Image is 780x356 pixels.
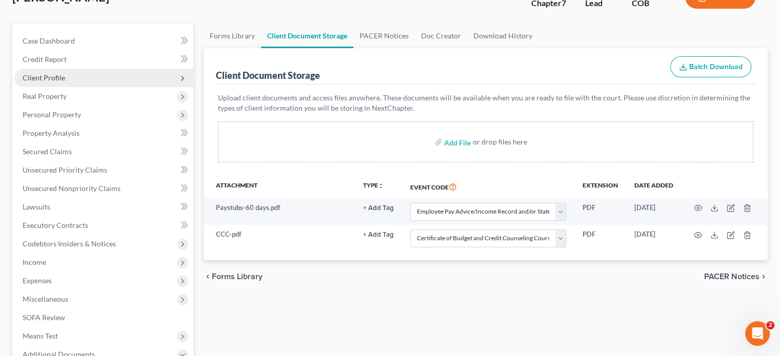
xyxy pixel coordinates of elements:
span: Credit Report [23,55,67,64]
a: Secured Claims [14,142,193,161]
a: Lawsuits [14,198,193,216]
p: Upload client documents and access files anywhere. These documents will be available when you are... [218,93,753,113]
td: PDF [574,225,626,252]
a: Credit Report [14,50,193,69]
span: 2 [766,321,774,329]
button: PACER Notices chevron_right [704,273,768,281]
a: + Add Tag [363,229,394,239]
a: Property Analysis [14,124,193,142]
span: Real Property [23,92,67,100]
a: Executory Contracts [14,216,193,235]
td: CCC-pdf [204,225,355,252]
a: Unsecured Nonpriority Claims [14,179,193,198]
td: Paystubs-60 days.pdf [204,198,355,225]
span: PACER Notices [704,273,759,281]
a: Client Document Storage [261,24,353,48]
span: Property Analysis [23,129,79,137]
a: PACER Notices [353,24,415,48]
a: + Add Tag [363,203,394,213]
th: Date added [626,175,682,198]
span: Lawsuits [23,202,50,211]
span: Means Test [23,331,58,340]
th: Extension [574,175,626,198]
span: Expenses [23,276,52,285]
td: PDF [574,198,626,225]
span: Case Dashboard [23,36,75,45]
div: Client Document Storage [216,69,320,81]
button: TYPEunfold_more [363,182,384,189]
i: chevron_left [204,273,212,281]
a: Forms Library [204,24,261,48]
span: Client Profile [23,73,65,82]
i: unfold_more [378,183,384,189]
iframe: Intercom live chat [745,321,770,346]
span: Personal Property [23,110,81,119]
td: [DATE] [626,225,682,252]
th: Attachment [204,175,355,198]
span: Miscellaneous [23,295,68,303]
button: chevron_left Forms Library [204,273,263,281]
span: Unsecured Nonpriority Claims [23,184,121,193]
span: SOFA Review [23,313,65,322]
span: Unsecured Priority Claims [23,165,107,174]
a: Doc Creator [415,24,467,48]
div: or drop files here [473,137,527,147]
a: Unsecured Priority Claims [14,161,193,179]
button: + Add Tag [363,232,394,238]
button: Batch Download [670,56,751,78]
a: SOFA Review [14,308,193,327]
span: Executory Contracts [23,221,88,229]
th: Event Code [402,175,574,198]
td: [DATE] [626,198,682,225]
a: Case Dashboard [14,32,193,50]
span: Secured Claims [23,147,72,156]
button: + Add Tag [363,205,394,212]
i: chevron_right [759,273,768,281]
span: Forms Library [212,273,263,281]
span: Income [23,258,46,266]
span: Codebtors Insiders & Notices [23,239,116,248]
span: Batch Download [689,62,743,71]
a: Download History [467,24,538,48]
